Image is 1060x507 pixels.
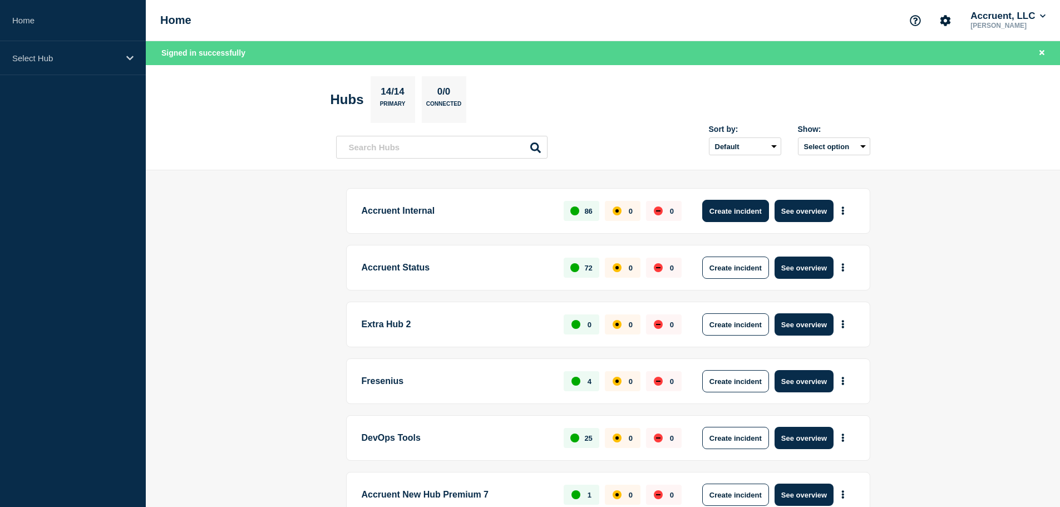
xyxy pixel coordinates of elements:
[433,86,455,101] p: 0/0
[584,207,592,215] p: 86
[380,101,406,112] p: Primary
[570,263,579,272] div: up
[670,321,674,329] p: 0
[654,377,663,386] div: down
[613,206,622,215] div: affected
[336,136,548,159] input: Search Hubs
[798,137,870,155] button: Select option
[629,321,633,329] p: 0
[709,125,781,134] div: Sort by:
[775,427,834,449] button: See overview
[775,370,834,392] button: See overview
[629,264,633,272] p: 0
[775,200,834,222] button: See overview
[571,320,580,329] div: up
[570,206,579,215] div: up
[362,200,551,222] p: Accruent Internal
[629,207,633,215] p: 0
[588,491,591,499] p: 1
[702,484,769,506] button: Create incident
[775,257,834,279] button: See overview
[160,14,191,27] h1: Home
[362,257,551,279] p: Accruent Status
[836,485,850,505] button: More actions
[836,428,850,449] button: More actions
[629,491,633,499] p: 0
[670,377,674,386] p: 0
[654,320,663,329] div: down
[377,86,409,101] p: 14/14
[588,377,591,386] p: 4
[798,125,870,134] div: Show:
[836,314,850,335] button: More actions
[670,207,674,215] p: 0
[836,258,850,278] button: More actions
[968,22,1048,29] p: [PERSON_NAME]
[836,371,850,392] button: More actions
[629,434,633,442] p: 0
[613,377,622,386] div: affected
[670,434,674,442] p: 0
[934,9,957,32] button: Account settings
[362,484,551,506] p: Accruent New Hub Premium 7
[613,320,622,329] div: affected
[654,490,663,499] div: down
[702,370,769,392] button: Create incident
[571,490,580,499] div: up
[331,92,364,107] h2: Hubs
[836,201,850,221] button: More actions
[670,491,674,499] p: 0
[702,200,769,222] button: Create incident
[570,434,579,442] div: up
[362,370,551,392] p: Fresenius
[613,263,622,272] div: affected
[426,101,461,112] p: Connected
[629,377,633,386] p: 0
[709,137,781,155] select: Sort by
[588,321,591,329] p: 0
[12,53,119,63] p: Select Hub
[571,377,580,386] div: up
[362,427,551,449] p: DevOps Tools
[362,313,551,336] p: Extra Hub 2
[1035,47,1049,60] button: Close banner
[161,48,245,57] span: Signed in successfully
[702,313,769,336] button: Create incident
[775,313,834,336] button: See overview
[904,9,927,32] button: Support
[968,11,1048,22] button: Accruent, LLC
[702,427,769,449] button: Create incident
[702,257,769,279] button: Create incident
[584,264,592,272] p: 72
[584,434,592,442] p: 25
[654,434,663,442] div: down
[670,264,674,272] p: 0
[613,490,622,499] div: affected
[613,434,622,442] div: affected
[654,206,663,215] div: down
[654,263,663,272] div: down
[775,484,834,506] button: See overview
